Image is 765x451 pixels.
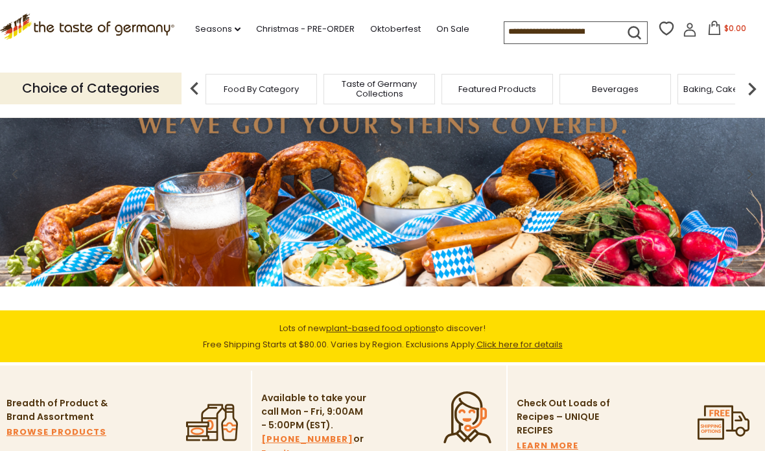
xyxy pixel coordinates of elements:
img: previous arrow [182,76,207,102]
a: Taste of Germany Collections [327,79,431,98]
span: $0.00 [724,23,746,34]
button: $0.00 [700,21,755,40]
a: BROWSE PRODUCTS [6,425,106,439]
p: Breadth of Product & Brand Assortment [6,397,113,424]
a: Featured Products [458,84,536,94]
a: Food By Category [224,84,299,94]
a: Christmas - PRE-ORDER [256,22,355,36]
a: Beverages [592,84,639,94]
a: [PHONE_NUMBER] [261,432,353,446]
a: plant-based food options [326,322,436,334]
a: Seasons [195,22,241,36]
a: Oktoberfest [370,22,421,36]
img: next arrow [739,76,765,102]
p: Check Out Loads of Recipes – UNIQUE RECIPES [517,397,611,437]
a: Click here for details [477,338,563,351]
a: On Sale [436,22,469,36]
span: Lots of new to discover! Free Shipping Starts at $80.00. Varies by Region. Exclusions Apply. [203,322,563,351]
